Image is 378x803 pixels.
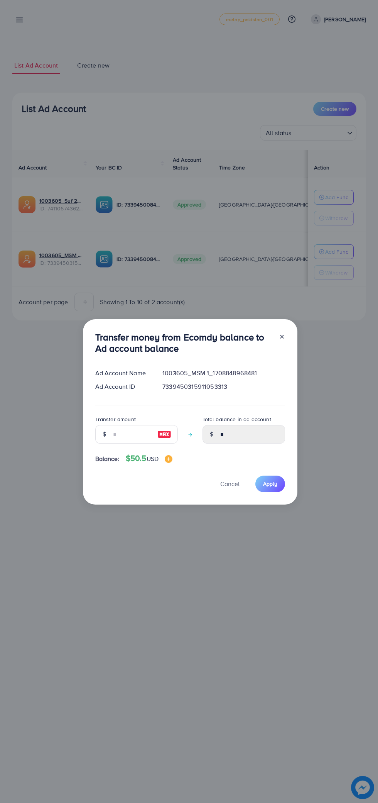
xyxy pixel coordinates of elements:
img: image [157,430,171,439]
span: Cancel [220,479,240,488]
span: USD [147,454,159,463]
button: Apply [255,476,285,492]
span: Apply [263,480,277,488]
div: 1003605_MSM 1_1708848968481 [156,369,291,378]
div: Ad Account Name [89,369,157,378]
button: Cancel [211,476,249,492]
label: Transfer amount [95,415,136,423]
h3: Transfer money from Ecomdy balance to Ad account balance [95,332,273,354]
div: Ad Account ID [89,382,157,391]
img: image [165,455,172,463]
label: Total balance in ad account [202,415,271,423]
span: Balance: [95,454,120,463]
div: 7339450315911053313 [156,382,291,391]
h4: $50.5 [126,454,172,463]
